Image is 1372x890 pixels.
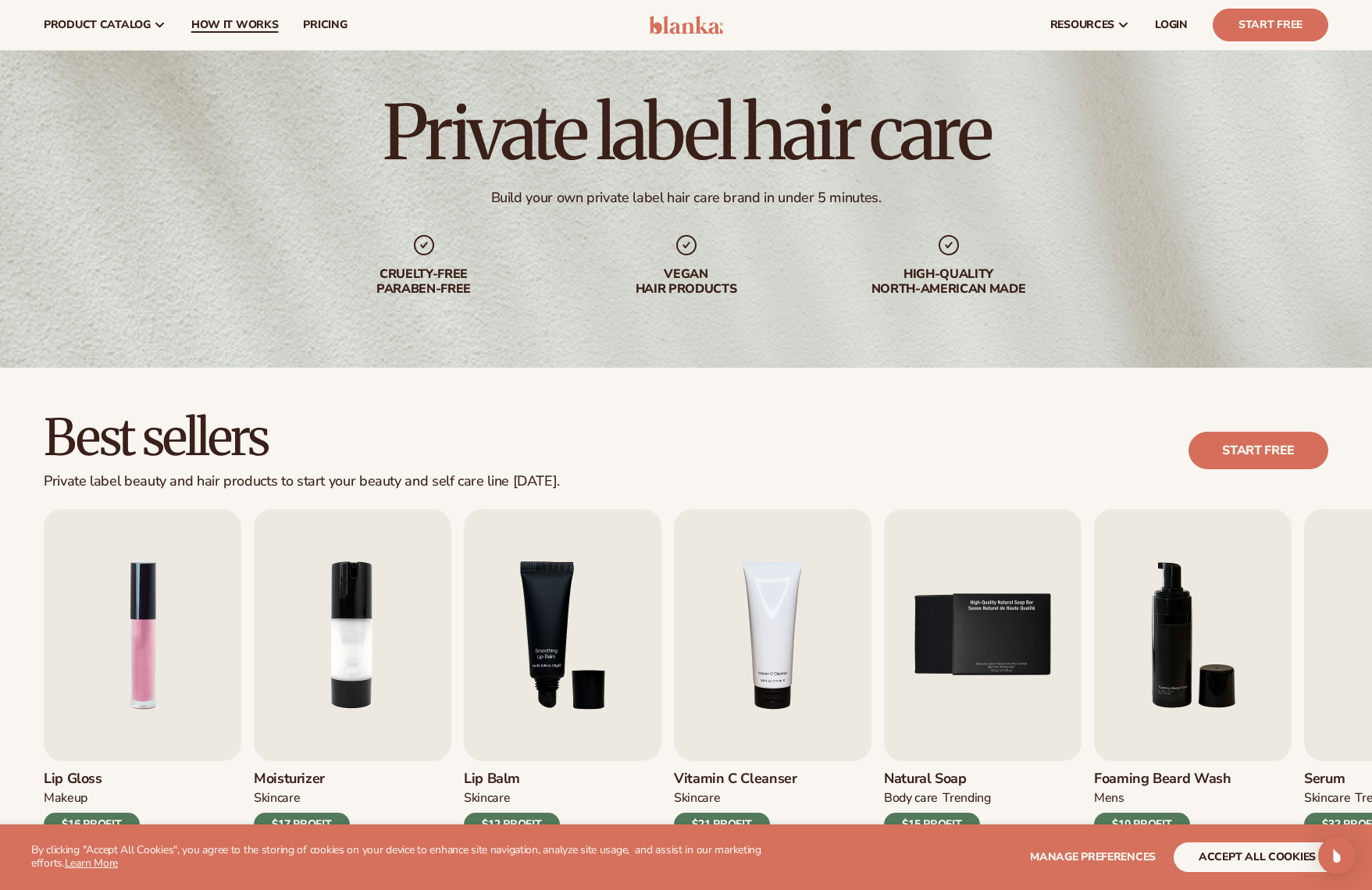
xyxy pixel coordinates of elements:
h3: Foaming beard wash [1094,771,1231,788]
div: $15 PROFIT [884,813,980,836]
span: resources [1050,19,1114,31]
div: mens [1094,790,1124,806]
a: 5 / 9 [884,509,1082,836]
div: SKINCARE [254,790,300,806]
a: 6 / 9 [1094,509,1292,836]
span: product catalog [44,19,151,31]
img: logo [649,16,723,34]
div: Skincare [674,790,720,806]
div: SKINCARE [1304,790,1350,806]
div: $10 PROFIT [1094,813,1190,836]
a: 3 / 9 [464,509,661,836]
div: TRENDING [943,790,990,806]
div: $12 PROFIT [464,813,560,836]
div: Build your own private label hair care brand in under 5 minutes. [491,189,882,207]
div: $16 PROFIT [44,813,140,836]
span: LOGIN [1155,19,1188,31]
a: Start Free [1213,9,1328,41]
h3: Vitamin C Cleanser [674,771,797,788]
a: Start free [1188,432,1328,469]
a: 4 / 9 [674,509,871,836]
div: Vegan hair products [586,267,786,297]
h3: Lip Gloss [44,771,140,788]
a: 1 / 9 [44,509,241,836]
a: Learn More [65,856,118,870]
div: MAKEUP [44,790,87,806]
span: pricing [303,19,347,31]
h1: Private label hair care [383,95,989,170]
span: Manage preferences [1030,849,1156,864]
a: 2 / 9 [254,509,451,836]
div: SKINCARE [464,790,510,806]
div: cruelty-free paraben-free [324,267,524,297]
h3: Lip Balm [464,771,560,788]
h2: Best sellers [44,411,560,464]
div: Private label beauty and hair products to start your beauty and self care line [DATE]. [44,473,560,490]
div: Open Intercom Messenger [1318,837,1356,874]
h3: Moisturizer [254,771,350,788]
button: accept all cookies [1174,842,1341,872]
div: BODY Care [884,790,938,806]
div: High-quality North-american made [849,267,1049,297]
div: $21 PROFIT [674,813,770,836]
button: Manage preferences [1030,842,1156,872]
h3: Natural Soap [884,771,991,788]
p: By clicking "Accept All Cookies", you agree to the storing of cookies on your device to enhance s... [31,844,822,870]
div: $17 PROFIT [254,813,350,836]
span: How It Works [191,19,279,31]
